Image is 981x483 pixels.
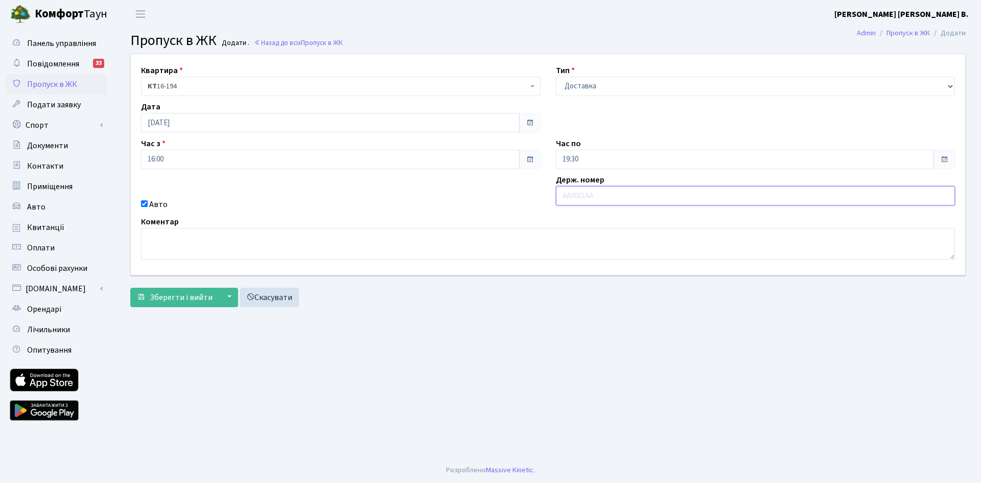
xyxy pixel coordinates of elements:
[27,201,45,213] span: Авто
[141,137,166,150] label: Час з
[5,217,107,238] a: Квитанції
[556,137,581,150] label: Час по
[556,186,955,205] input: AA0001AA
[130,288,219,307] button: Зберегти і вийти
[5,135,107,156] a: Документи
[27,58,79,70] span: Повідомлення
[5,176,107,197] a: Приміщення
[5,258,107,279] a: Особові рахунки
[141,64,183,77] label: Квартира
[141,216,179,228] label: Коментар
[5,74,107,95] a: Пропуск в ЖК
[5,238,107,258] a: Оплати
[886,28,930,38] a: Пропуск в ЖК
[27,242,55,254] span: Оплати
[27,324,70,335] span: Лічильники
[254,38,343,48] a: Назад до всіхПропуск в ЖК
[141,101,160,113] label: Дата
[301,38,343,48] span: Пропуск в ЖК
[27,38,96,49] span: Панель управління
[556,174,604,186] label: Держ. номер
[27,181,73,192] span: Приміщення
[930,28,966,39] li: Додати
[150,292,213,303] span: Зберегти і вийти
[148,81,528,91] span: <b>КТ</b>&nbsp;&nbsp;&nbsp;&nbsp;16-194
[5,319,107,340] a: Лічильники
[27,263,87,274] span: Особові рахунки
[834,8,969,20] a: [PERSON_NAME] [PERSON_NAME] В.
[93,59,104,68] div: 33
[5,33,107,54] a: Панель управління
[27,79,77,90] span: Пропуск в ЖК
[5,115,107,135] a: Спорт
[27,160,63,172] span: Контакти
[486,465,533,475] a: Massive Kinetic
[27,304,61,315] span: Орендарі
[10,4,31,25] img: logo.png
[240,288,299,307] a: Скасувати
[556,64,575,77] label: Тип
[5,279,107,299] a: [DOMAIN_NAME]
[834,9,969,20] b: [PERSON_NAME] [PERSON_NAME] В.
[149,198,168,211] label: Авто
[220,39,249,48] small: Додати .
[5,54,107,74] a: Повідомлення33
[27,99,81,110] span: Подати заявку
[857,28,876,38] a: Admin
[141,77,541,96] span: <b>КТ</b>&nbsp;&nbsp;&nbsp;&nbsp;16-194
[130,30,217,51] span: Пропуск в ЖК
[128,6,153,22] button: Переключити навігацію
[5,95,107,115] a: Подати заявку
[27,222,64,233] span: Квитанції
[35,6,107,23] span: Таун
[5,340,107,360] a: Опитування
[35,6,84,22] b: Комфорт
[5,156,107,176] a: Контакти
[446,465,535,476] div: Розроблено .
[5,299,107,319] a: Орендарі
[148,81,157,91] b: КТ
[27,344,72,356] span: Опитування
[842,22,981,44] nav: breadcrumb
[5,197,107,217] a: Авто
[27,140,68,151] span: Документи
